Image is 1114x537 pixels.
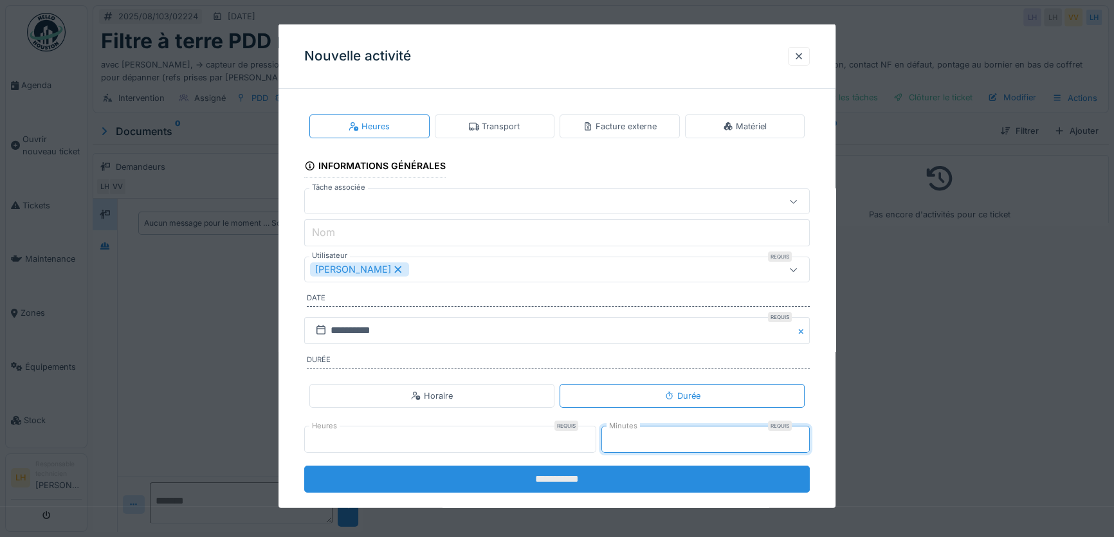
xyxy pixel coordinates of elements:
[768,421,792,431] div: Requis
[796,317,810,344] button: Close
[349,120,390,132] div: Heures
[309,421,340,432] label: Heures
[469,120,520,132] div: Transport
[304,48,411,64] h3: Nouvelle activité
[309,224,338,240] label: Nom
[304,156,446,178] div: Informations générales
[309,250,350,261] label: Utilisateur
[583,120,657,132] div: Facture externe
[310,262,409,277] div: [PERSON_NAME]
[554,421,578,431] div: Requis
[411,389,453,401] div: Horaire
[723,120,767,132] div: Matériel
[607,421,640,432] label: Minutes
[768,312,792,322] div: Requis
[664,389,700,401] div: Durée
[307,354,810,369] label: Durée
[768,251,792,262] div: Requis
[307,293,810,307] label: Date
[309,182,368,193] label: Tâche associée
